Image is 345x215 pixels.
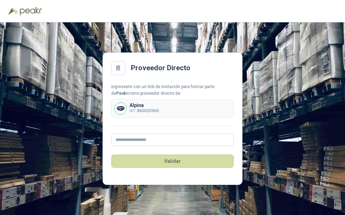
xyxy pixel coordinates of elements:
button: Validar [111,155,234,168]
p: NIT [129,108,159,114]
p: Alpina [129,103,159,108]
b: Peakr [116,91,128,96]
img: Peakr [20,7,42,15]
img: Logo [8,8,18,15]
h2: Proveedor Directo [131,63,190,73]
b: 860025900 [137,108,159,113]
div: Ingresaste con un link de invitación para formar parte de como proveedor directo de: [111,84,234,97]
img: Company Logo [115,103,126,114]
